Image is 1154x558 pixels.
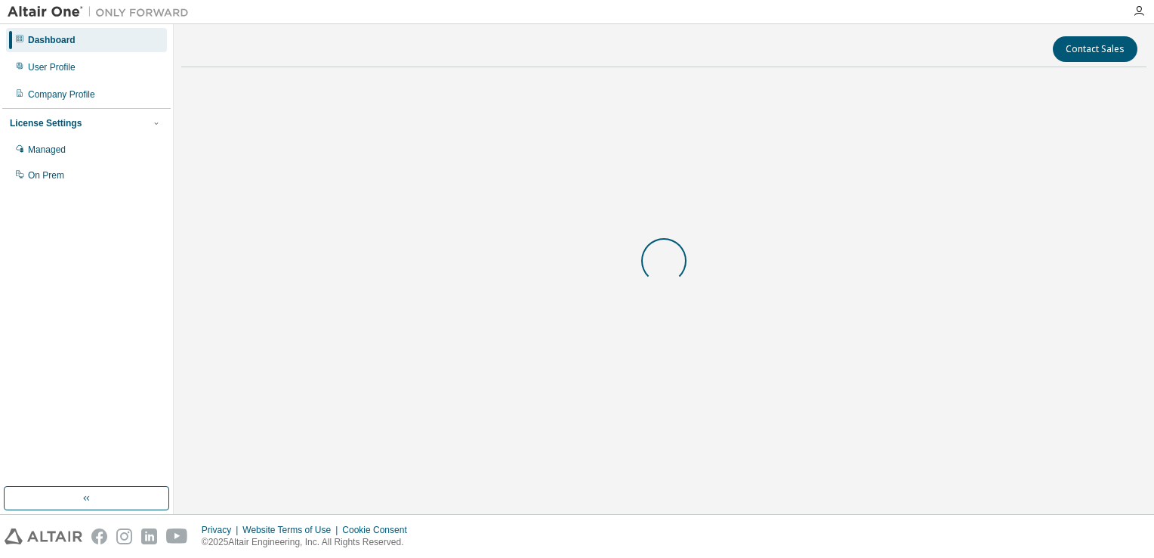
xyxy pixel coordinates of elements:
img: facebook.svg [91,529,107,544]
img: altair_logo.svg [5,529,82,544]
img: linkedin.svg [141,529,157,544]
div: On Prem [28,169,64,181]
img: Altair One [8,5,196,20]
div: Website Terms of Use [242,524,342,536]
div: Privacy [202,524,242,536]
p: © 2025 Altair Engineering, Inc. All Rights Reserved. [202,536,416,549]
div: Dashboard [28,34,76,46]
div: User Profile [28,61,76,73]
div: Cookie Consent [342,524,415,536]
div: License Settings [10,117,82,129]
div: Company Profile [28,88,95,101]
div: Managed [28,144,66,156]
img: instagram.svg [116,529,132,544]
img: youtube.svg [166,529,188,544]
button: Contact Sales [1053,36,1137,62]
